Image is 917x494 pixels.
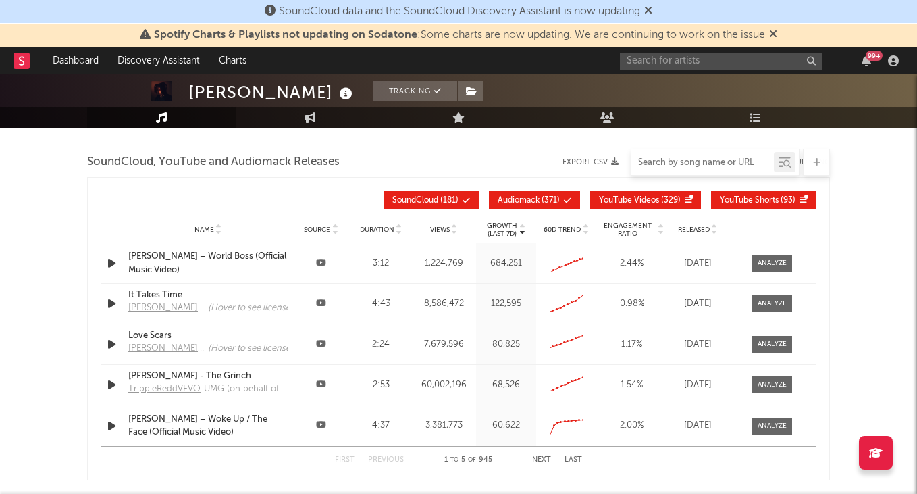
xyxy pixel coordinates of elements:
[479,297,533,311] div: 122,595
[384,191,479,209] button: SoundCloud(181)
[392,197,438,205] span: SoundCloud
[600,257,664,270] div: 2.44 %
[450,457,459,463] span: to
[671,338,725,351] div: [DATE]
[671,257,725,270] div: [DATE]
[631,157,774,168] input: Search by song name or URL
[304,226,330,234] span: Source
[415,297,473,311] div: 8,586,472
[671,378,725,392] div: [DATE]
[355,378,408,392] div: 2:53
[600,222,656,238] span: Engagement Ratio
[415,257,473,270] div: 1,224,769
[430,226,450,234] span: Views
[279,6,640,17] span: SoundCloud data and the SoundCloud Discovery Assistant is now updating
[108,47,209,74] a: Discovery Assistant
[128,342,208,360] a: [PERSON_NAME] - Topic
[590,191,701,209] button: YouTube Videos(329)
[532,456,551,464] button: Next
[600,338,664,351] div: 1.17 %
[644,6,652,17] span: Dismiss
[671,297,725,311] div: [DATE]
[194,226,214,234] span: Name
[671,419,725,433] div: [DATE]
[415,419,473,433] div: 3,381,773
[154,30,765,41] span: : Some charts are now updating. We are continuing to work on the issue
[355,297,408,311] div: 4:43
[720,197,779,205] span: YouTube Shorts
[43,47,108,74] a: Dashboard
[368,456,404,464] button: Previous
[489,191,580,209] button: Audiomack(371)
[600,297,664,311] div: 0.98 %
[479,378,533,392] div: 68,526
[208,342,319,355] div: (Hover to see licensed songs)
[128,370,288,383] a: [PERSON_NAME] - The Grinch
[862,55,871,66] button: 99+
[335,456,355,464] button: First
[128,329,288,343] a: Love Scars
[208,301,319,315] div: (Hover to see licensed songs)
[128,250,288,276] a: [PERSON_NAME] – World Boss (Official Music Video)
[678,226,710,234] span: Released
[355,419,408,433] div: 4:37
[544,226,581,234] span: 60D Trend
[128,382,204,400] a: TrippieReddVEVO
[600,419,664,433] div: 2.00 %
[866,51,883,61] div: 99 +
[620,53,822,70] input: Search for artists
[769,30,777,41] span: Dismiss
[209,47,256,74] a: Charts
[431,452,505,468] div: 1 5 945
[204,382,288,396] div: UMG (on behalf of TenThousand Projects); BMI - Broadcast Music Inc., LatinAutor - UMPG, [PERSON_N...
[128,289,288,302] a: It Takes Time
[415,378,473,392] div: 60,002,196
[565,456,582,464] button: Last
[487,230,517,238] p: (Last 7d)
[479,419,533,433] div: 60,622
[498,197,560,205] span: ( 371 )
[468,457,476,463] span: of
[720,197,795,205] span: ( 93 )
[711,191,816,209] button: YouTube Shorts(93)
[599,197,681,205] span: ( 329 )
[188,81,356,103] div: [PERSON_NAME]
[373,81,457,101] button: Tracking
[600,378,664,392] div: 1.54 %
[415,338,473,351] div: 7,679,596
[128,413,288,439] a: [PERSON_NAME] – Woke Up / The Face (Official Music Video)
[154,30,417,41] span: Spotify Charts & Playlists not updating on Sodatone
[355,257,408,270] div: 3:12
[360,226,394,234] span: Duration
[392,197,459,205] span: ( 181 )
[355,338,408,351] div: 2:24
[599,197,659,205] span: YouTube Videos
[498,197,540,205] span: Audiomack
[479,338,533,351] div: 80,825
[487,222,517,230] p: Growth
[128,301,208,319] a: [PERSON_NAME] - Topic
[479,257,533,270] div: 684,251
